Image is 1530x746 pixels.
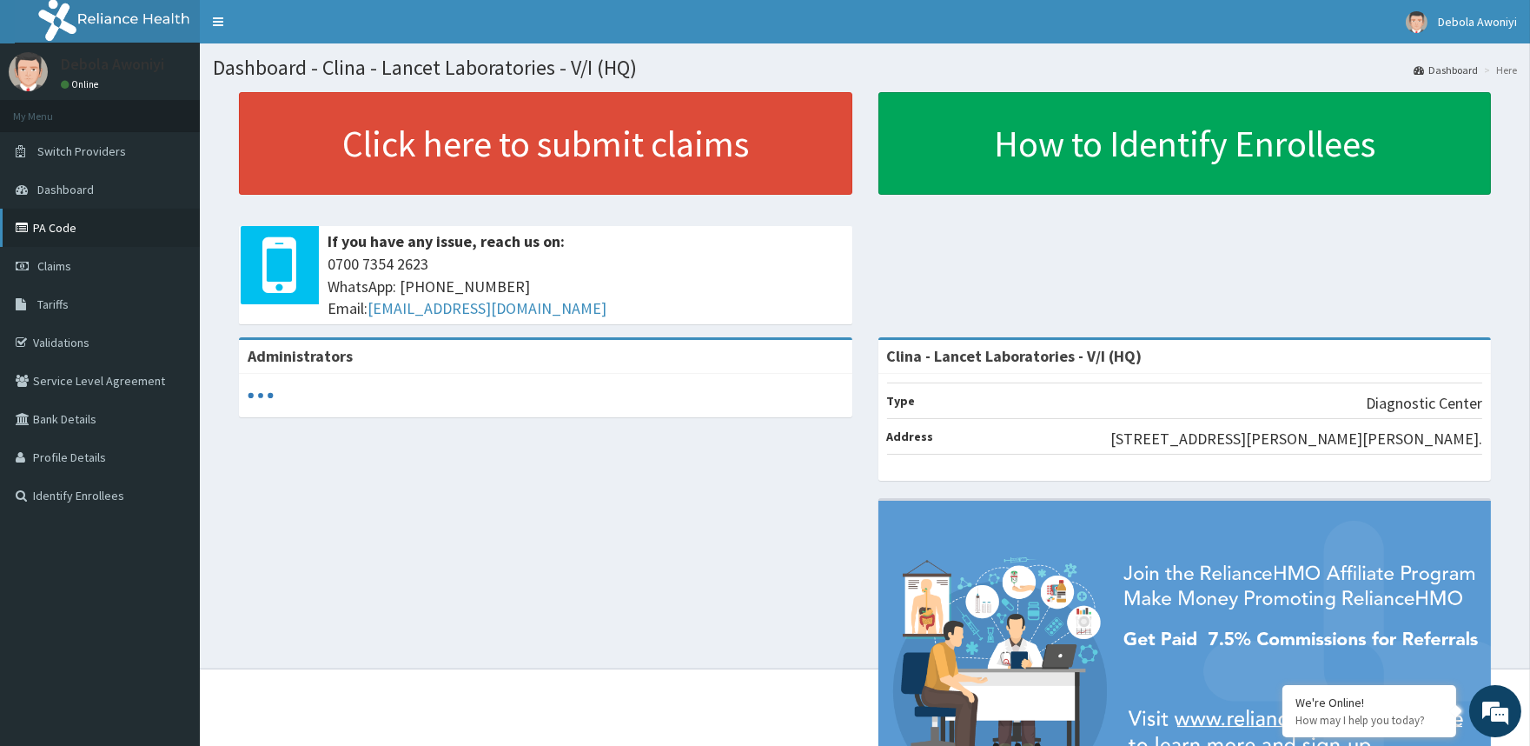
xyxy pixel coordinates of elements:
[1406,11,1427,33] img: User Image
[9,52,48,91] img: User Image
[37,182,94,197] span: Dashboard
[1295,713,1443,728] p: How may I help you today?
[248,383,274,409] svg: audio-loading
[37,143,126,159] span: Switch Providers
[368,298,606,318] a: [EMAIL_ADDRESS][DOMAIN_NAME]
[328,231,565,251] b: If you have any issue, reach us on:
[239,92,852,195] a: Click here to submit claims
[1414,63,1478,77] a: Dashboard
[1480,63,1517,77] li: Here
[37,296,69,312] span: Tariffs
[61,78,103,90] a: Online
[887,393,916,409] b: Type
[1295,695,1443,710] div: We're Online!
[887,429,934,444] b: Address
[61,57,164,72] p: Debola Awoniyi
[887,346,1143,366] strong: Clina - Lancet Laboratories - V/I (HQ)
[248,346,353,366] b: Administrators
[1110,428,1482,450] p: [STREET_ADDRESS][PERSON_NAME][PERSON_NAME].
[328,253,844,320] span: 0700 7354 2623 WhatsApp: [PHONE_NUMBER] Email:
[878,92,1492,195] a: How to Identify Enrollees
[213,57,1517,79] h1: Dashboard - Clina - Lancet Laboratories - V/I (HQ)
[37,258,71,274] span: Claims
[1366,392,1482,415] p: Diagnostic Center
[1438,14,1517,30] span: Debola Awoniyi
